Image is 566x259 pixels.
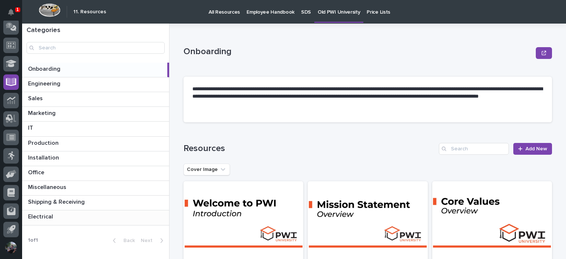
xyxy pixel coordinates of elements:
[28,138,60,147] p: Production
[22,107,169,122] a: MarketingMarketing
[141,237,157,244] span: Next
[28,182,68,191] p: Miscellaneous
[28,197,86,206] p: Shipping & Receiving
[28,212,55,220] p: Electrical
[22,181,169,196] a: MiscellaneousMiscellaneous
[22,151,169,166] a: InstallationInstallation
[22,92,169,107] a: SalesSales
[27,27,165,35] h1: Categories
[3,240,19,255] button: users-avatar
[184,143,436,154] h1: Resources
[73,9,106,15] h2: 11. Resources
[22,196,169,210] a: Shipping & ReceivingShipping & Receiving
[22,77,169,92] a: EngineeringEngineering
[22,63,169,77] a: OnboardingOnboarding
[39,3,60,17] img: Workspace Logo
[28,79,62,87] p: Engineering
[184,164,230,175] button: Cover Image
[22,122,169,136] a: ITIT
[525,146,547,152] span: Add New
[16,7,19,12] p: 1
[28,123,35,132] p: IT
[439,143,509,155] input: Search
[28,94,44,102] p: Sales
[119,237,135,244] span: Back
[513,143,552,155] a: Add New
[27,42,165,54] input: Search
[28,153,60,161] p: Installation
[28,108,57,117] p: Marketing
[28,64,62,73] p: Onboarding
[22,231,44,249] p: 1 of 1
[22,166,169,181] a: OfficeOffice
[138,237,169,244] button: Next
[22,137,169,151] a: ProductionProduction
[3,4,19,20] button: Notifications
[9,9,19,21] div: Notifications1
[22,210,169,225] a: ElectricalElectrical
[28,168,46,176] p: Office
[107,237,138,244] button: Back
[184,46,533,57] p: Onboarding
